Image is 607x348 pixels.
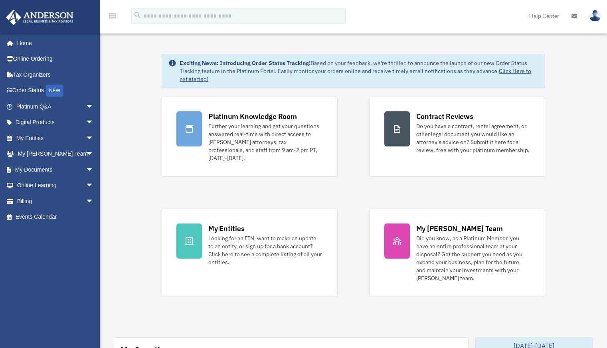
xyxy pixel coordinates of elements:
span: arrow_drop_down [86,146,102,162]
div: Further your learning and get your questions answered real-time with direct access to [PERSON_NAM... [208,122,322,162]
i: menu [108,11,117,21]
a: My [PERSON_NAME] Team Did you know, as a Platinum Member, you have an entire professional team at... [370,209,545,297]
a: menu [108,14,117,21]
i: search [133,11,142,20]
img: User Pic [589,10,601,22]
div: Looking for an EIN, want to make an update to an entity, or sign up for a bank account? Click her... [208,234,322,266]
div: My Entities [208,223,244,233]
div: Platinum Knowledge Room [208,111,297,121]
a: Order StatusNEW [6,83,106,99]
a: Click Here to get started! [180,67,531,83]
div: Did you know, as a Platinum Member, you have an entire professional team at your disposal? Get th... [416,234,530,282]
img: Anderson Advisors Platinum Portal [4,10,76,25]
div: My [PERSON_NAME] Team [416,223,503,233]
a: My Entitiesarrow_drop_down [6,130,106,146]
div: Contract Reviews [416,111,473,121]
span: arrow_drop_down [86,178,102,194]
span: arrow_drop_down [86,99,102,115]
div: Based on your feedback, we're thrilled to announce the launch of our new Order Status Tracking fe... [180,59,538,83]
span: arrow_drop_down [86,115,102,131]
div: Do you have a contract, rental agreement, or other legal document you would like an attorney's ad... [416,122,530,154]
span: arrow_drop_down [86,130,102,146]
a: Tax Organizers [6,67,106,83]
a: Online Learningarrow_drop_down [6,178,106,194]
a: Online Ordering [6,51,106,67]
strong: Exciting News: Introducing Order Status Tracking! [180,59,310,67]
a: Platinum Knowledge Room Further your learning and get your questions answered real-time with dire... [162,97,337,177]
a: My Documentsarrow_drop_down [6,162,106,178]
a: Platinum Q&Aarrow_drop_down [6,99,106,115]
a: My [PERSON_NAME] Teamarrow_drop_down [6,146,106,162]
a: Home [6,35,102,51]
a: Contract Reviews Do you have a contract, rental agreement, or other legal document you would like... [370,97,545,177]
div: NEW [46,85,63,97]
a: My Entities Looking for an EIN, want to make an update to an entity, or sign up for a bank accoun... [162,209,337,297]
a: Digital Productsarrow_drop_down [6,115,106,130]
a: Events Calendar [6,209,106,225]
span: arrow_drop_down [86,193,102,210]
a: Billingarrow_drop_down [6,193,106,209]
span: arrow_drop_down [86,162,102,178]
